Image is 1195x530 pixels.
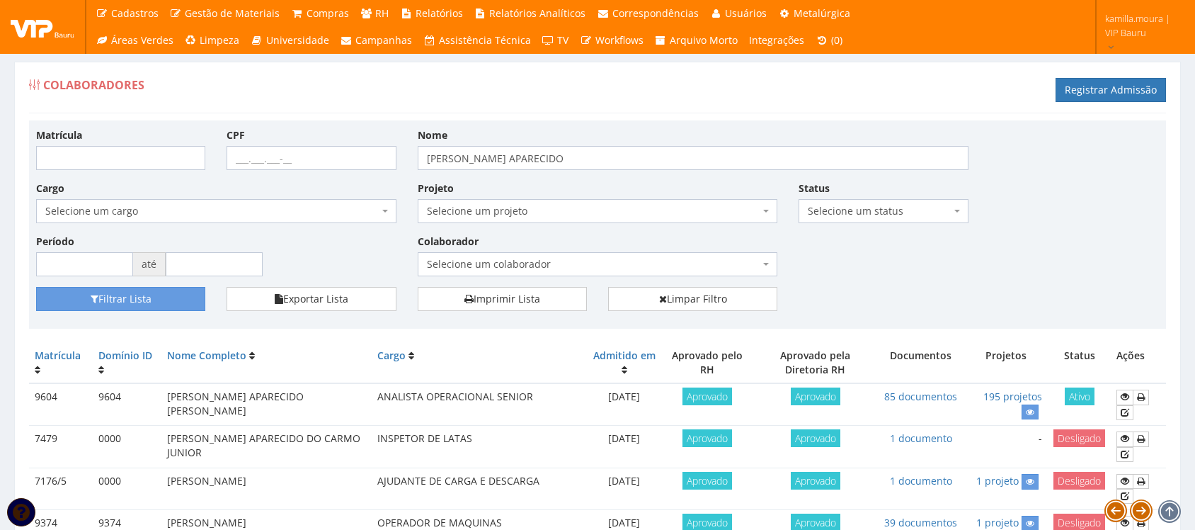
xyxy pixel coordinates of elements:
[1056,78,1166,102] a: Registrar Admissão
[983,390,1042,403] a: 195 projetos
[1053,429,1105,447] span: Desligado
[93,426,161,468] td: 0000
[43,77,144,93] span: Colaboradores
[307,6,349,20] span: Compras
[36,181,64,196] label: Cargo
[743,27,810,54] a: Integrações
[161,468,372,509] td: [PERSON_NAME]
[1111,343,1166,383] th: Ações
[595,33,644,47] span: Workflows
[427,257,760,271] span: Selecione um colaborador
[29,468,93,509] td: 7176/5
[98,349,152,362] a: Domínio ID
[586,468,663,509] td: [DATE]
[682,472,732,490] span: Aprovado
[90,27,179,54] a: Áreas Verdes
[29,426,93,468] td: 7479
[45,204,379,218] span: Selecione um cargo
[111,33,173,47] span: Áreas Verdes
[682,388,732,405] span: Aprovado
[36,235,74,249] label: Período
[185,6,280,20] span: Gestão de Materiais
[608,287,777,311] a: Limpar Filtro
[266,33,329,47] span: Universidade
[574,27,649,54] a: Workflows
[791,388,840,405] span: Aprovado
[133,252,166,276] span: até
[418,287,587,311] a: Imprimir Lista
[586,426,663,468] td: [DATE]
[662,343,753,383] th: Aprovado pelo RH
[418,27,537,54] a: Assistência Técnica
[439,33,531,47] span: Assistência Técnica
[416,6,463,20] span: Relatórios
[670,33,738,47] span: Arquivo Morto
[725,6,767,20] span: Usuários
[612,6,699,20] span: Correspondências
[884,390,957,403] a: 85 documentos
[372,383,585,426] td: ANALISTA OPERACIONAL SENIOR
[890,432,952,445] a: 1 documento
[753,343,878,383] th: Aprovado pela Diretoria RH
[831,33,842,47] span: (0)
[1048,343,1111,383] th: Status
[227,128,245,142] label: CPF
[418,181,454,196] label: Projeto
[799,181,830,196] label: Status
[489,6,585,20] span: Relatórios Analíticos
[749,33,804,47] span: Integrações
[377,349,406,362] a: Cargo
[682,429,732,447] span: Aprovado
[418,252,778,276] span: Selecione um colaborador
[418,128,447,142] label: Nome
[427,204,760,218] span: Selecione um projeto
[537,27,575,54] a: TV
[36,287,205,311] button: Filtrar Lista
[93,468,161,509] td: 0000
[161,383,372,426] td: [PERSON_NAME] APARECIDO [PERSON_NAME]
[11,16,74,38] img: logo
[29,383,93,426] td: 9604
[375,6,389,20] span: RH
[93,383,161,426] td: 9604
[791,472,840,490] span: Aprovado
[808,204,950,218] span: Selecione um status
[245,27,335,54] a: Universidade
[418,199,778,223] span: Selecione um projeto
[649,27,744,54] a: Arquivo Morto
[1065,388,1094,405] span: Ativo
[1053,472,1105,490] span: Desligado
[36,199,396,223] span: Selecione um cargo
[35,349,81,362] a: Matrícula
[976,474,1019,487] a: 1 projeto
[227,287,396,311] button: Exportar Lista
[36,128,82,142] label: Matrícula
[200,33,239,47] span: Limpeza
[810,27,848,54] a: (0)
[1105,11,1177,40] span: kamilla.moura | VIP Bauru
[794,6,850,20] span: Metalúrgica
[179,27,246,54] a: Limpeza
[372,468,585,509] td: AJUDANTE DE CARGA E DESCARGA
[884,516,957,529] a: 39 documentos
[593,349,656,362] a: Admitido em
[586,383,663,426] td: [DATE]
[335,27,418,54] a: Campanhas
[791,429,840,447] span: Aprovado
[964,343,1048,383] th: Projetos
[799,199,968,223] span: Selecione um status
[167,349,246,362] a: Nome Completo
[111,6,159,20] span: Cadastros
[227,146,396,170] input: ___.___.___-__
[418,235,479,249] label: Colaborador
[964,426,1048,468] td: -
[372,426,585,468] td: INSPETOR DE LATAS
[355,33,412,47] span: Campanhas
[890,474,952,487] a: 1 documento
[557,33,568,47] span: TV
[976,516,1019,529] a: 1 projeto
[161,426,372,468] td: [PERSON_NAME] APARECIDO DO CARMO JUNIOR
[878,343,964,383] th: Documentos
